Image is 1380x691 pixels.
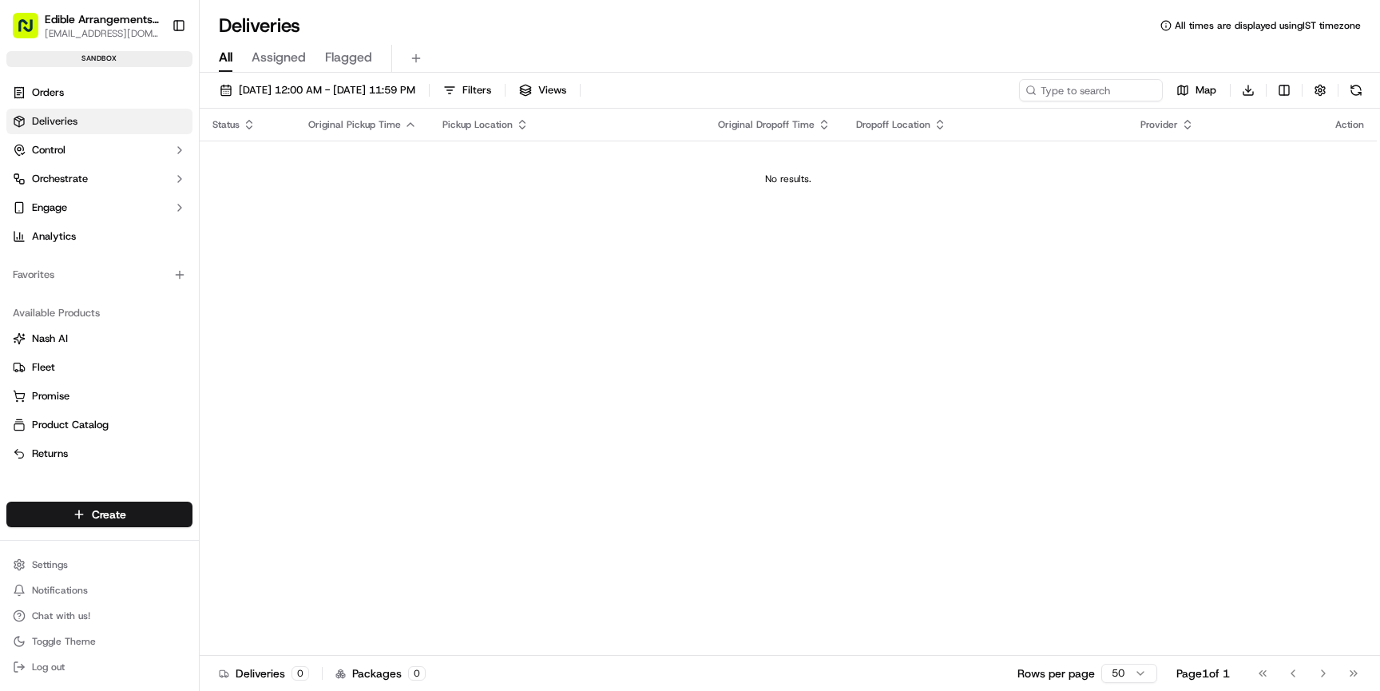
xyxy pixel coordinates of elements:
[1017,665,1095,681] p: Rows per page
[13,447,186,461] a: Returns
[1140,118,1178,131] span: Provider
[212,79,422,101] button: [DATE] 12:00 AM - [DATE] 11:59 PM
[32,389,69,403] span: Promise
[32,418,109,432] span: Product Catalog
[325,48,372,67] span: Flagged
[6,554,192,576] button: Settings
[32,447,68,461] span: Returns
[32,143,65,157] span: Control
[32,332,68,346] span: Nash AI
[32,661,65,673] span: Log out
[538,83,566,97] span: Views
[291,666,309,681] div: 0
[13,389,186,403] a: Promise
[436,79,498,101] button: Filters
[212,118,240,131] span: Status
[462,83,491,97] span: Filters
[45,11,159,27] button: Edible Arrangements API Sandbox
[6,605,192,627] button: Chat with us!
[6,137,192,163] button: Control
[6,224,192,249] a: Analytics
[408,666,426,681] div: 0
[6,300,192,326] div: Available Products
[6,80,192,105] a: Orders
[32,360,55,375] span: Fleet
[1175,19,1361,32] span: All times are displayed using IST timezone
[6,6,165,45] button: Edible Arrangements API Sandbox[EMAIL_ADDRESS][DOMAIN_NAME]
[1176,665,1230,681] div: Page 1 of 1
[6,502,192,527] button: Create
[13,418,186,432] a: Product Catalog
[6,166,192,192] button: Orchestrate
[32,85,64,100] span: Orders
[32,635,96,648] span: Toggle Theme
[219,13,300,38] h1: Deliveries
[219,48,232,67] span: All
[308,118,401,131] span: Original Pickup Time
[6,630,192,653] button: Toggle Theme
[32,229,76,244] span: Analytics
[6,326,192,351] button: Nash AI
[856,118,930,131] span: Dropoff Location
[6,656,192,678] button: Log out
[6,262,192,288] div: Favorites
[32,172,88,186] span: Orchestrate
[32,584,88,597] span: Notifications
[335,665,426,681] div: Packages
[1019,79,1163,101] input: Type to search
[1169,79,1223,101] button: Map
[718,118,815,131] span: Original Dropoff Time
[1196,83,1216,97] span: Map
[13,332,186,346] a: Nash AI
[6,412,192,438] button: Product Catalog
[6,195,192,220] button: Engage
[239,83,415,97] span: [DATE] 12:00 AM - [DATE] 11:59 PM
[45,27,159,40] button: [EMAIL_ADDRESS][DOMAIN_NAME]
[32,114,77,129] span: Deliveries
[6,109,192,134] a: Deliveries
[6,355,192,380] button: Fleet
[219,665,309,681] div: Deliveries
[6,51,192,67] div: sandbox
[6,383,192,409] button: Promise
[252,48,306,67] span: Assigned
[32,610,90,622] span: Chat with us!
[512,79,573,101] button: Views
[1335,118,1364,131] div: Action
[6,579,192,602] button: Notifications
[32,201,67,215] span: Engage
[13,360,186,375] a: Fleet
[6,441,192,467] button: Returns
[92,506,126,522] span: Create
[32,558,68,571] span: Settings
[442,118,513,131] span: Pickup Location
[206,173,1370,185] div: No results.
[1345,79,1367,101] button: Refresh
